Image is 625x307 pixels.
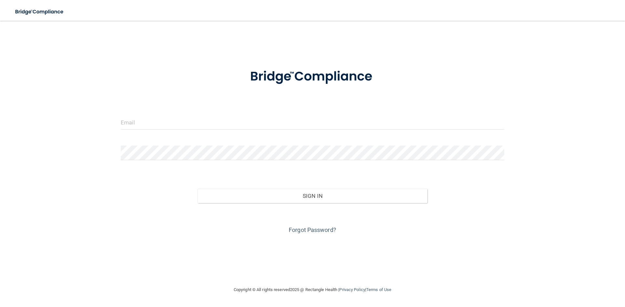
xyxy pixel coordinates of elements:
[194,279,431,300] div: Copyright © All rights reserved 2025 @ Rectangle Health | |
[366,287,391,292] a: Terms of Use
[10,5,70,19] img: bridge_compliance_login_screen.278c3ca4.svg
[121,115,504,130] input: Email
[339,287,365,292] a: Privacy Policy
[237,60,388,94] img: bridge_compliance_login_screen.278c3ca4.svg
[198,189,428,203] button: Sign In
[289,226,336,233] a: Forgot Password?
